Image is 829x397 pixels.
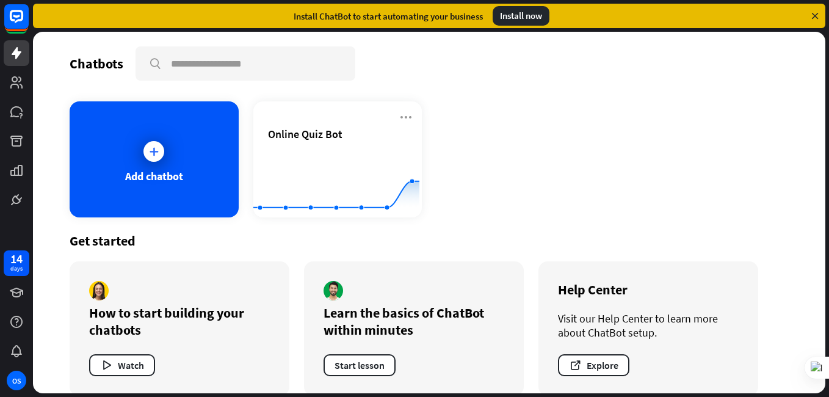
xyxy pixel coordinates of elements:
div: How to start building your chatbots [89,304,270,338]
div: Install now [493,6,549,26]
div: Add chatbot [125,169,183,183]
div: 14 [10,253,23,264]
img: author [89,281,109,300]
button: Explore [558,354,629,376]
img: author [324,281,343,300]
button: Open LiveChat chat widget [10,5,46,42]
div: Learn the basics of ChatBot within minutes [324,304,504,338]
div: Get started [70,232,789,249]
div: OS [7,371,26,390]
div: Chatbots [70,55,123,72]
a: 14 days [4,250,29,276]
span: Online Quiz Bot [268,127,342,141]
button: Watch [89,354,155,376]
button: Start lesson [324,354,396,376]
div: Help Center [558,281,739,298]
div: days [10,264,23,273]
div: Install ChatBot to start automating your business [294,10,483,22]
div: Visit our Help Center to learn more about ChatBot setup. [558,311,739,340]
